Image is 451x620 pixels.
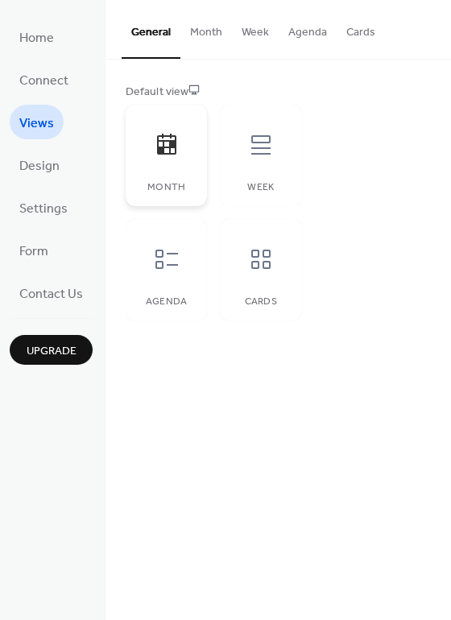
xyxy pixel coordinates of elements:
span: Form [19,239,48,264]
div: Agenda [142,296,191,308]
span: Design [19,154,60,179]
span: Settings [19,196,68,221]
a: Contact Us [10,275,93,310]
a: Form [10,233,58,267]
div: Month [142,182,191,193]
span: Home [19,26,54,51]
span: Upgrade [27,343,77,360]
a: Settings [10,190,77,225]
button: Upgrade [10,335,93,365]
a: Connect [10,62,78,97]
span: Connect [19,68,68,93]
a: Home [10,19,64,54]
a: Design [10,147,69,182]
div: Default view [126,84,428,101]
span: Views [19,111,54,136]
div: Cards [236,296,285,308]
div: Week [236,182,285,193]
span: Contact Us [19,282,83,307]
a: Views [10,105,64,139]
